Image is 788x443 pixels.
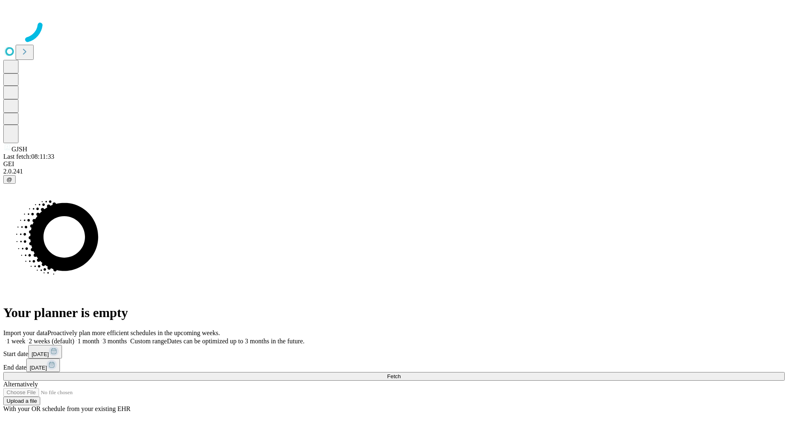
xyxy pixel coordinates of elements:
[3,359,785,372] div: End date
[11,146,27,153] span: GJSH
[3,153,54,160] span: Last fetch: 08:11:33
[3,345,785,359] div: Start date
[30,365,47,371] span: [DATE]
[3,372,785,381] button: Fetch
[3,381,38,388] span: Alternatively
[3,305,785,320] h1: Your planner is empty
[387,373,401,379] span: Fetch
[3,405,131,412] span: With your OR schedule from your existing EHR
[32,351,49,357] span: [DATE]
[29,338,74,345] span: 2 weeks (default)
[3,329,48,336] span: Import your data
[7,338,25,345] span: 1 week
[3,160,785,168] div: GEI
[130,338,167,345] span: Custom range
[103,338,127,345] span: 3 months
[167,338,305,345] span: Dates can be optimized up to 3 months in the future.
[7,176,12,183] span: @
[48,329,220,336] span: Proactively plan more efficient schedules in the upcoming weeks.
[3,168,785,175] div: 2.0.241
[3,397,40,405] button: Upload a file
[78,338,99,345] span: 1 month
[26,359,60,372] button: [DATE]
[28,345,62,359] button: [DATE]
[3,175,16,184] button: @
